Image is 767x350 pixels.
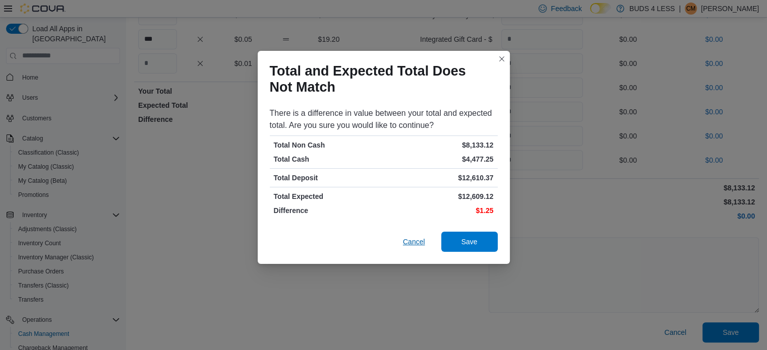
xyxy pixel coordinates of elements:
[270,107,498,131] div: There is a difference in value between your total and expected total. Are you sure you would like...
[461,237,478,247] span: Save
[386,154,494,164] p: $4,477.25
[274,173,382,183] p: Total Deposit
[274,140,382,150] p: Total Non Cash
[386,205,494,216] p: $1.25
[386,173,494,183] p: $12,610.37
[399,232,429,252] button: Cancel
[386,191,494,201] p: $12,609.12
[403,237,425,247] span: Cancel
[274,205,382,216] p: Difference
[496,53,508,65] button: Closes this modal window
[274,154,382,164] p: Total Cash
[441,232,498,252] button: Save
[270,63,490,95] h1: Total and Expected Total Does Not Match
[386,140,494,150] p: $8,133.12
[274,191,382,201] p: Total Expected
